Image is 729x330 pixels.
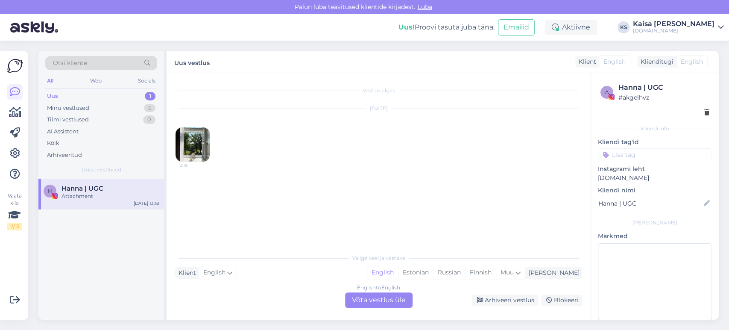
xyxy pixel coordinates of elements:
p: Instagrami leht [598,165,712,174]
div: # akgelhvz [618,93,709,102]
p: Kliendi tag'id [598,138,712,147]
div: Minu vestlused [47,104,89,112]
div: Kliendi info [598,125,712,133]
div: Klienditugi [637,57,673,66]
div: 2 / 3 [7,223,22,230]
span: H [48,188,52,194]
span: English [681,57,703,66]
div: English [367,266,398,279]
div: [DATE] [175,105,582,112]
div: Estonian [398,266,433,279]
span: 13:18 [178,162,210,168]
div: KS [618,21,629,33]
div: Vestlus algas [175,87,582,94]
div: [DATE] 13:18 [134,200,159,206]
div: Aktiivne [545,20,597,35]
div: Russian [433,266,465,279]
img: Askly Logo [7,58,23,74]
div: Attachment [61,192,159,200]
div: Võta vestlus üle [345,292,413,308]
div: Uus [47,92,58,100]
p: [DOMAIN_NAME] [598,174,712,183]
div: Arhiveeritud [47,151,82,159]
div: [DOMAIN_NAME] [633,27,714,34]
input: Lisa nimi [598,199,702,208]
div: [PERSON_NAME] [598,219,712,227]
div: Proovi tasuta juba täna: [398,22,495,32]
div: Kõik [47,139,59,147]
span: Uued vestlused [82,166,121,174]
div: Tiimi vestlused [47,115,89,124]
div: 5 [144,104,155,112]
div: Arhiveeri vestlus [472,295,538,306]
div: Kaisa [PERSON_NAME] [633,21,714,27]
div: [PERSON_NAME] [525,268,580,277]
span: English [203,268,225,277]
div: 1 [145,92,155,100]
span: a [605,89,609,95]
button: Emailid [498,19,535,35]
div: Klient [575,57,596,66]
div: Valige keel ja vastake [175,254,582,262]
span: Muu [501,268,514,276]
div: All [45,75,55,86]
span: English [603,57,626,66]
label: Uus vestlus [174,56,210,68]
div: AI Assistent [47,127,79,136]
div: Socials [136,75,157,86]
div: English to English [357,284,400,292]
span: Otsi kliente [53,59,87,68]
div: Web [88,75,103,86]
div: Blokeeri [541,295,582,306]
span: Hanna | UGC [61,185,103,192]
span: Luba [415,3,435,11]
p: Kliendi nimi [598,186,712,195]
div: Klient [175,268,196,277]
p: Märkmed [598,232,712,241]
div: Vaata siia [7,192,22,230]
b: Uus! [398,23,415,31]
input: Lisa tag [598,148,712,161]
a: Kaisa [PERSON_NAME][DOMAIN_NAME] [633,21,724,34]
div: Finnish [465,266,496,279]
div: 0 [143,115,155,124]
div: Hanna | UGC [618,82,709,93]
img: attachment [176,127,210,162]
